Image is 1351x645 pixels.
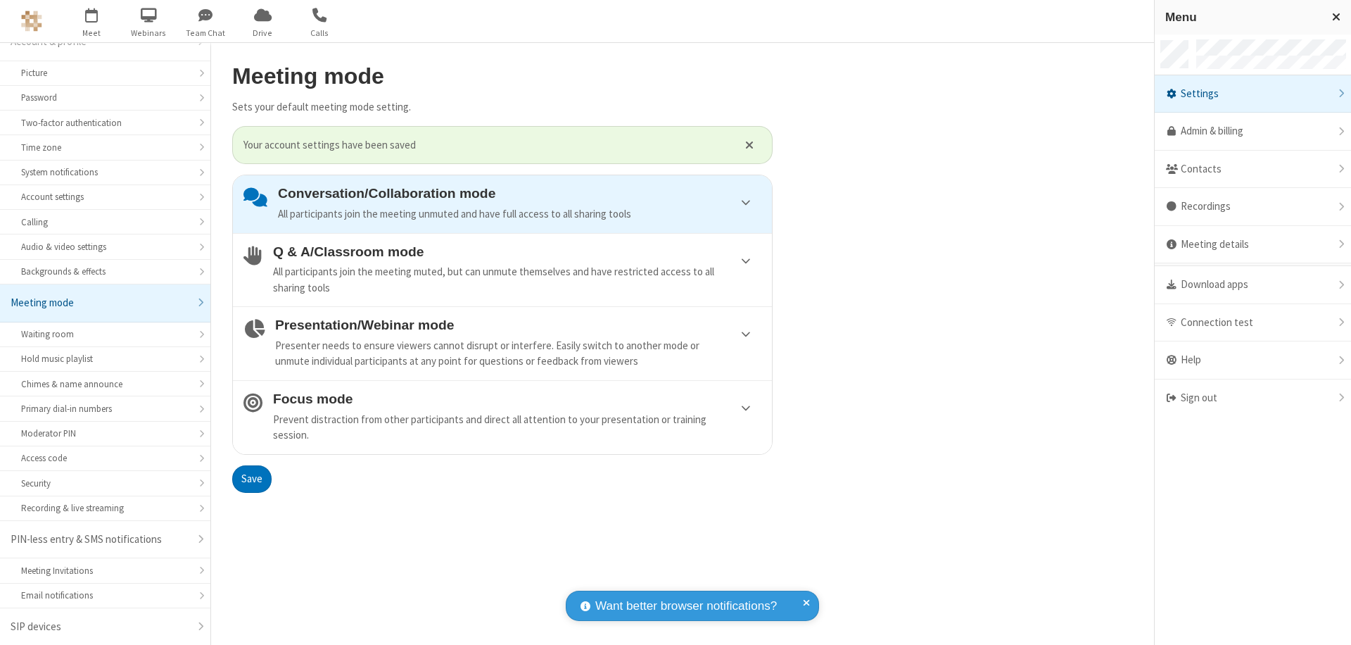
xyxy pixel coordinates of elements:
[1155,151,1351,189] div: Contacts
[21,352,189,365] div: Hold music playlist
[232,99,773,115] p: Sets your default meeting mode setting.
[243,137,728,154] span: Your account settings have been saved
[122,27,175,39] span: Webinars
[21,116,189,130] div: Two-factor authentication
[11,295,189,311] div: Meeting mode
[275,318,761,332] h4: Presentation/Webinar mode
[21,190,189,203] div: Account settings
[1165,11,1319,24] h3: Menu
[21,451,189,465] div: Access code
[65,27,118,39] span: Meet
[21,240,189,253] div: Audio & video settings
[1155,266,1351,304] div: Download apps
[1155,342,1351,380] div: Help
[1155,75,1351,113] div: Settings
[1155,304,1351,342] div: Connection test
[236,27,289,39] span: Drive
[1155,188,1351,226] div: Recordings
[11,532,189,548] div: PIN-less entry & SMS notifications
[21,165,189,179] div: System notifications
[21,477,189,490] div: Security
[21,402,189,415] div: Primary dial-in numbers
[21,564,189,577] div: Meeting Invitations
[1155,380,1351,417] div: Sign out
[21,589,189,602] div: Email notifications
[179,27,232,39] span: Team Chat
[21,91,189,104] div: Password
[11,619,189,635] div: SIP devices
[595,597,777,615] span: Want better browser notifications?
[738,134,761,156] button: Close alert
[273,264,761,296] div: All participants join the meeting muted, but can unmute themselves and have restricted access to ...
[273,412,761,444] div: Prevent distraction from other participants and direct all attention to your presentation or trai...
[278,206,761,223] div: All participants join the meeting unmuted and have full access to all sharing tools
[232,465,272,494] button: Save
[21,427,189,440] div: Moderator PIN
[1155,113,1351,151] a: Admin & billing
[21,215,189,229] div: Calling
[278,186,761,201] h4: Conversation/Collaboration mode
[21,265,189,278] div: Backgrounds & effects
[21,501,189,515] div: Recording & live streaming
[21,327,189,341] div: Waiting room
[232,64,773,89] h2: Meeting mode
[273,392,761,406] h4: Focus mode
[1155,226,1351,264] div: Meeting details
[21,66,189,80] div: Picture
[21,11,42,32] img: QA Selenium DO NOT DELETE OR CHANGE
[273,244,761,259] h4: Q & A/Classroom mode
[293,27,346,39] span: Calls
[21,377,189,391] div: Chimes & name announce
[21,141,189,154] div: Time zone
[275,338,761,370] div: Presenter needs to ensure viewers cannot disrupt or interfere. Easily switch to another mode or u...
